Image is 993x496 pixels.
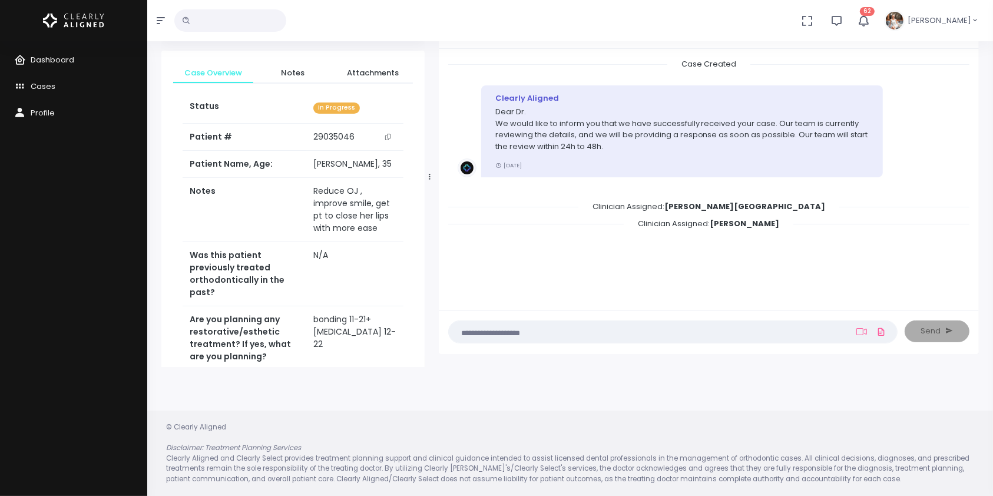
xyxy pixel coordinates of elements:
img: Header Avatar [884,10,905,31]
th: Was this patient previously treated orthodontically in the past? [183,242,306,306]
span: Case Created [667,55,750,73]
img: Logo Horizontal [43,8,104,33]
a: Add Files [874,321,888,342]
span: Notes [263,67,324,79]
div: scrollable content [448,58,969,299]
small: [DATE] [495,161,522,169]
th: Notes [183,178,306,242]
td: N/A [306,242,403,306]
th: Patient Name, Age: [183,151,306,178]
div: © Clearly Aligned Clearly Aligned and Clearly Select provides treatment planning support and clin... [154,422,986,484]
span: Profile [31,107,55,118]
span: Case Overview [183,67,244,79]
th: Patient # [183,123,306,151]
p: Dear Dr. We would like to inform you that we have successfully received your case. Our team is cu... [495,106,869,152]
div: Clearly Aligned [495,92,869,104]
span: In Progress [313,102,360,114]
b: [PERSON_NAME] [710,218,779,229]
span: [PERSON_NAME] [908,15,971,27]
span: 62 [860,7,875,16]
span: Clinician Assigned: [624,214,793,233]
td: bonding 11-21+ [MEDICAL_DATA] 12-22 [306,306,403,371]
td: 29035046 [306,124,403,151]
span: Cases [31,81,55,92]
td: Reduce OJ , improve smile, get pt to close her lips with more ease [306,178,403,242]
a: Add Loom Video [854,327,869,336]
th: Are you planning any restorative/esthetic treatment? If yes, what are you planning? [183,306,306,371]
em: Disclaimer: Treatment Planning Services [166,443,301,452]
span: Clinician Assigned: [578,197,839,216]
span: Attachments [342,67,403,79]
td: [PERSON_NAME], 35 [306,151,403,178]
th: Status [183,93,306,123]
span: Dashboard [31,54,74,65]
b: [PERSON_NAME][GEOGRAPHIC_DATA] [664,201,825,212]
